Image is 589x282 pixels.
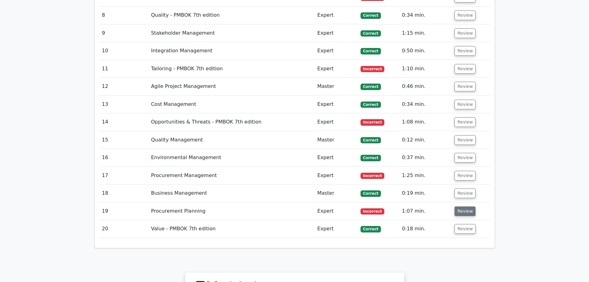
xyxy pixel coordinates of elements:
td: 9 [100,24,149,42]
td: 12 [100,78,149,95]
td: Procurement Planning [148,202,315,220]
td: Master [315,131,358,149]
td: Expert [315,24,358,42]
button: Review [455,189,476,198]
td: Procurement Management [148,167,315,184]
button: Review [455,153,476,163]
span: Incorrect [361,119,384,125]
td: Environmental Management [148,149,315,167]
td: 0:19 min. [399,184,452,202]
td: 16 [100,149,149,167]
button: Review [455,11,476,20]
button: Review [455,206,476,216]
button: Review [455,100,476,109]
td: 0:50 min. [399,42,452,60]
td: Agile Project Management [148,78,315,95]
td: Cost Management [148,96,315,113]
span: Correct [361,190,381,197]
td: Master [315,78,358,95]
td: Expert [315,42,358,60]
td: 0:46 min. [399,78,452,95]
td: Expert [315,60,358,78]
td: 20 [100,220,149,238]
td: Tailoring - PMBOK 7th edition [148,60,315,78]
td: Value - PMBOK 7th edition [148,220,315,238]
td: Business Management [148,184,315,202]
button: Review [455,82,476,91]
td: 13 [100,96,149,113]
button: Review [455,224,476,234]
td: Expert [315,202,358,220]
td: 8 [100,7,149,24]
td: Quality - PMBOK 7th edition [148,7,315,24]
td: 15 [100,131,149,149]
td: 0:34 min. [399,7,452,24]
td: 14 [100,113,149,131]
td: 1:10 min. [399,60,452,78]
span: Incorrect [361,208,384,215]
td: 18 [100,184,149,202]
td: Expert [315,149,358,167]
td: 19 [100,202,149,220]
span: Correct [361,155,381,161]
td: 1:08 min. [399,113,452,131]
button: Review [455,46,476,56]
td: Expert [315,167,358,184]
td: Expert [315,113,358,131]
span: Correct [361,12,381,19]
button: Review [455,171,476,180]
span: Correct [361,102,381,108]
span: Correct [361,30,381,37]
button: Review [455,64,476,74]
td: Integration Management [148,42,315,60]
td: Expert [315,220,358,238]
span: Correct [361,137,381,143]
td: 0:37 min. [399,149,452,167]
td: 0:34 min. [399,96,452,113]
td: 11 [100,60,149,78]
td: Opportunities & Threats - PMBOK 7th edition [148,113,315,131]
td: Expert [315,7,358,24]
button: Review [455,28,476,38]
button: Review [455,135,476,145]
td: 1:15 min. [399,24,452,42]
button: Review [455,117,476,127]
td: Stakeholder Management [148,24,315,42]
td: 1:25 min. [399,167,452,184]
span: Correct [361,84,381,90]
td: 1:07 min. [399,202,452,220]
td: Quality Management [148,131,315,149]
span: Correct [361,48,381,54]
span: Correct [361,226,381,232]
span: Incorrect [361,173,384,179]
td: 17 [100,167,149,184]
td: Expert [315,96,358,113]
td: 0:12 min. [399,131,452,149]
td: 0:18 min. [399,220,452,238]
td: 10 [100,42,149,60]
td: Master [315,184,358,202]
span: Incorrect [361,66,384,72]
